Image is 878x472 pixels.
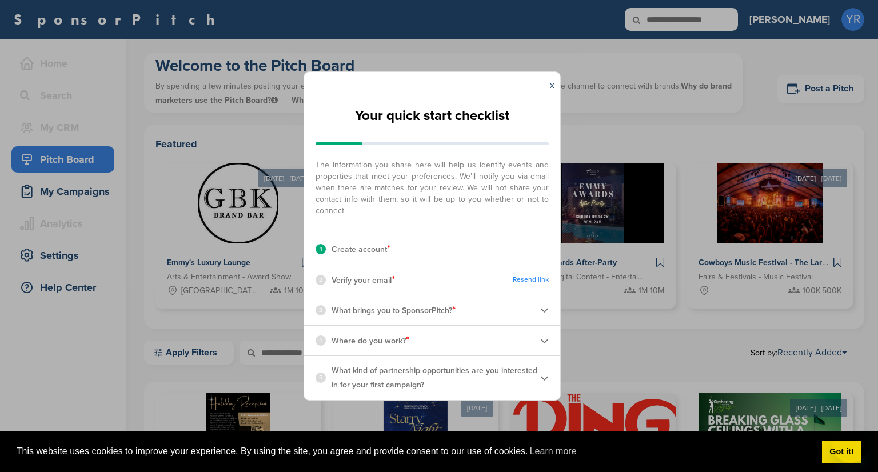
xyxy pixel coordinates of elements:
a: learn more about cookies [528,443,578,460]
p: Where do you work? [332,333,409,348]
img: Checklist arrow 2 [540,306,549,314]
p: Verify your email [332,273,395,287]
div: 1 [316,244,326,254]
div: 5 [316,373,326,383]
span: The information you share here will help us identify events and properties that meet your prefere... [316,154,549,217]
img: Checklist arrow 2 [540,374,549,382]
div: 3 [316,305,326,315]
p: What kind of partnership opportunities are you interested in for your first campaign? [332,363,540,392]
h2: Your quick start checklist [355,103,509,129]
a: x [550,79,554,91]
iframe: Button to launch messaging window [832,426,869,463]
a: dismiss cookie message [822,441,861,463]
a: Resend link [513,275,549,284]
p: What brings you to SponsorPitch? [332,303,456,318]
div: 4 [316,335,326,346]
span: This website uses cookies to improve your experience. By using the site, you agree and provide co... [17,443,813,460]
div: 2 [316,275,326,285]
img: Checklist arrow 2 [540,337,549,345]
p: Create account [332,242,390,257]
